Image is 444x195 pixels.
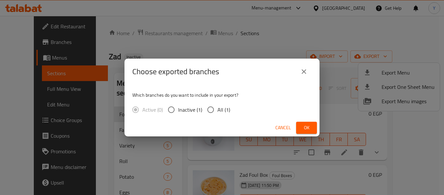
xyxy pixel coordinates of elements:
p: Which branches do you want to include in your export? [132,92,312,98]
span: Inactive (1) [178,106,202,114]
span: Ok [301,124,312,132]
h2: Choose exported branches [132,66,219,77]
span: All (1) [217,106,230,114]
span: Active (0) [142,106,163,114]
button: close [296,64,312,79]
button: Cancel [273,122,294,134]
button: Ok [296,122,317,134]
span: Cancel [275,124,291,132]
